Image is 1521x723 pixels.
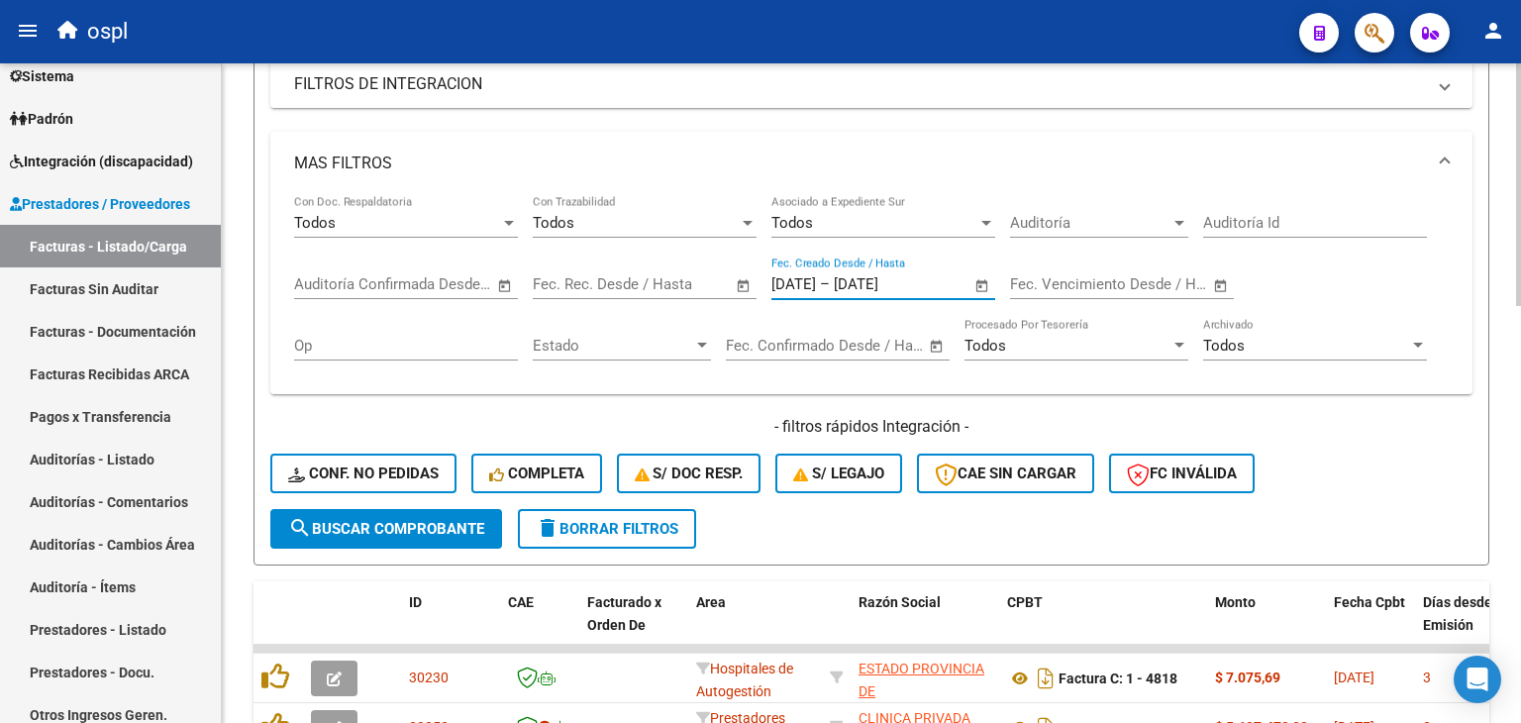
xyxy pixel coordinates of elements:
span: ospl [87,10,128,53]
span: FC Inválida [1127,465,1237,482]
span: Borrar Filtros [536,520,678,538]
span: Buscar Comprobante [288,520,484,538]
span: Todos [533,214,574,232]
span: ESTADO PROVINCIA DE [GEOGRAPHIC_DATA] [859,661,992,722]
button: Open calendar [494,274,517,297]
span: Todos [964,337,1006,355]
datatable-header-cell: Fecha Cpbt [1326,581,1415,669]
span: Días desde Emisión [1423,594,1492,633]
span: Hospitales de Autogestión [696,661,793,699]
span: CPBT [1007,594,1043,610]
span: – [820,275,830,293]
span: Fecha Cpbt [1334,594,1405,610]
input: Start date [1010,275,1074,293]
input: Start date [294,275,358,293]
span: Completa [489,465,584,482]
datatable-header-cell: Facturado x Orden De [579,581,688,669]
span: Sistema [10,65,74,87]
button: Open calendar [733,274,756,297]
span: S/ legajo [793,465,884,482]
datatable-header-cell: ID [401,581,500,669]
button: Buscar Comprobante [270,509,502,549]
span: CAE SIN CARGAR [935,465,1076,482]
button: CAE SIN CARGAR [917,454,1094,493]
span: Conf. no pedidas [288,465,439,482]
span: Prestadores / Proveedores [10,193,190,215]
button: S/ Doc Resp. [617,454,761,493]
strong: $ 7.075,69 [1215,670,1280,685]
div: 30673377544 [859,658,991,699]
span: Facturado x Orden De [587,594,661,633]
datatable-header-cell: Razón Social [851,581,999,669]
button: FC Inválida [1109,454,1255,493]
mat-icon: search [288,516,312,540]
span: 3 [1423,670,1431,685]
input: Start date [533,275,597,293]
strong: Factura C: 1 - 4818 [1059,671,1177,686]
span: CAE [508,594,534,610]
span: Todos [1203,337,1245,355]
datatable-header-cell: Días desde Emisión [1415,581,1504,669]
button: Conf. no pedidas [270,454,456,493]
datatable-header-cell: CAE [500,581,579,669]
button: Open calendar [1210,274,1233,297]
span: S/ Doc Resp. [635,465,744,482]
h4: - filtros rápidos Integración - [270,416,1472,438]
div: Open Intercom Messenger [1454,656,1501,703]
button: Borrar Filtros [518,509,696,549]
input: End date [1092,275,1188,293]
span: Razón Social [859,594,941,610]
span: Area [696,594,726,610]
i: Descargar documento [1033,663,1059,694]
input: Start date [726,337,790,355]
datatable-header-cell: CPBT [999,581,1207,669]
button: Open calendar [926,335,949,358]
mat-icon: person [1481,19,1505,43]
span: Todos [294,214,336,232]
input: End date [834,275,930,293]
span: Estado [533,337,693,355]
mat-expansion-panel-header: MAS FILTROS [270,132,1472,195]
input: Start date [771,275,816,293]
span: Monto [1215,594,1256,610]
input: End date [615,275,711,293]
input: End date [376,275,472,293]
div: MAS FILTROS [270,195,1472,394]
mat-panel-title: FILTROS DE INTEGRACION [294,73,1425,95]
span: [DATE] [1334,670,1374,685]
button: Completa [471,454,602,493]
mat-icon: menu [16,19,40,43]
span: 30230 [409,670,449,685]
datatable-header-cell: Area [688,581,822,669]
mat-panel-title: MAS FILTROS [294,153,1425,174]
mat-icon: delete [536,516,559,540]
button: S/ legajo [775,454,902,493]
button: Open calendar [971,274,994,297]
span: Padrón [10,108,73,130]
span: Auditoría [1010,214,1170,232]
input: End date [808,337,904,355]
datatable-header-cell: Monto [1207,581,1326,669]
span: Todos [771,214,813,232]
span: Integración (discapacidad) [10,151,193,172]
span: ID [409,594,422,610]
mat-expansion-panel-header: FILTROS DE INTEGRACION [270,60,1472,108]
